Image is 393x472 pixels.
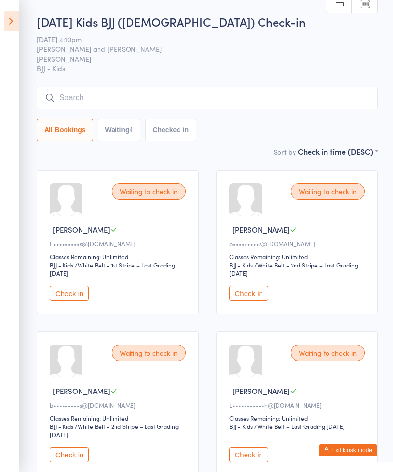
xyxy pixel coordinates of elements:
div: L•••••••••••h@[DOMAIN_NAME] [229,401,368,409]
h2: [DATE] Kids BJJ ([DEMOGRAPHIC_DATA]) Check-in [37,14,378,30]
span: [DATE] 4:10pm [37,34,363,44]
span: [PERSON_NAME] [232,386,290,396]
div: Classes Remaining: Unlimited [50,252,189,261]
button: Waiting4 [98,119,141,141]
div: Classes Remaining: Unlimited [229,414,368,422]
button: All Bookings [37,119,93,141]
span: / White Belt - 2nd Stripe – Last Grading [DATE] [229,261,358,277]
button: Check in [229,447,268,462]
span: [PERSON_NAME] and [PERSON_NAME] [37,44,363,54]
span: [PERSON_NAME] [232,224,290,235]
div: Classes Remaining: Unlimited [229,252,368,261]
div: b•••••••••s@[DOMAIN_NAME] [229,239,368,248]
div: Waiting to check in [291,345,365,361]
button: Checked in [145,119,196,141]
div: Check in time (DESC) [298,146,378,157]
div: Waiting to check in [112,345,186,361]
button: Check in [50,286,89,301]
div: BJJ - Kids [229,422,253,430]
button: Check in [50,447,89,462]
div: E•••••••••s@[DOMAIN_NAME] [50,239,189,248]
span: [PERSON_NAME] [37,54,363,63]
span: [PERSON_NAME] [53,386,110,396]
div: BJJ - Kids [229,261,253,269]
span: BJJ - Kids [37,63,378,73]
span: / White Belt – Last Grading [DATE] [254,422,345,430]
div: Waiting to check in [112,183,186,200]
span: / White Belt - 2nd Stripe – Last Grading [DATE] [50,422,179,439]
div: Classes Remaining: Unlimited [50,414,189,422]
div: BJJ - Kids [50,422,73,430]
label: Sort by [274,147,296,157]
div: BJJ - Kids [50,261,73,269]
input: Search [37,87,378,109]
span: / White Belt - 1st Stripe – Last Grading [DATE] [50,261,175,277]
div: 4 [130,126,133,134]
div: b•••••••••s@[DOMAIN_NAME] [50,401,189,409]
button: Exit kiosk mode [319,444,377,456]
span: [PERSON_NAME] [53,224,110,235]
button: Check in [229,286,268,301]
div: Waiting to check in [291,183,365,200]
